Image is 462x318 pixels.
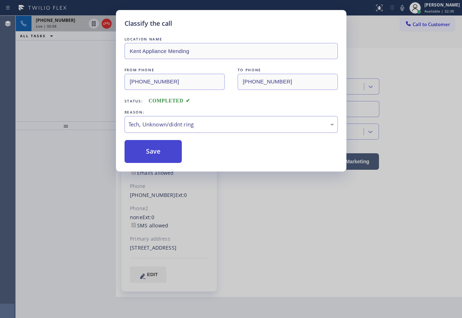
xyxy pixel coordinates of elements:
[125,140,182,163] button: Save
[238,74,338,90] input: To phone
[125,35,338,43] div: LOCATION NAME
[125,98,143,103] span: Status:
[238,66,338,74] div: TO PHONE
[125,109,338,116] div: REASON:
[149,98,190,103] span: COMPLETED
[125,66,225,74] div: FROM PHONE
[128,120,334,129] div: Tech, Unknown/didnt ring
[125,74,225,90] input: From phone
[125,19,172,28] h5: Classify the call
